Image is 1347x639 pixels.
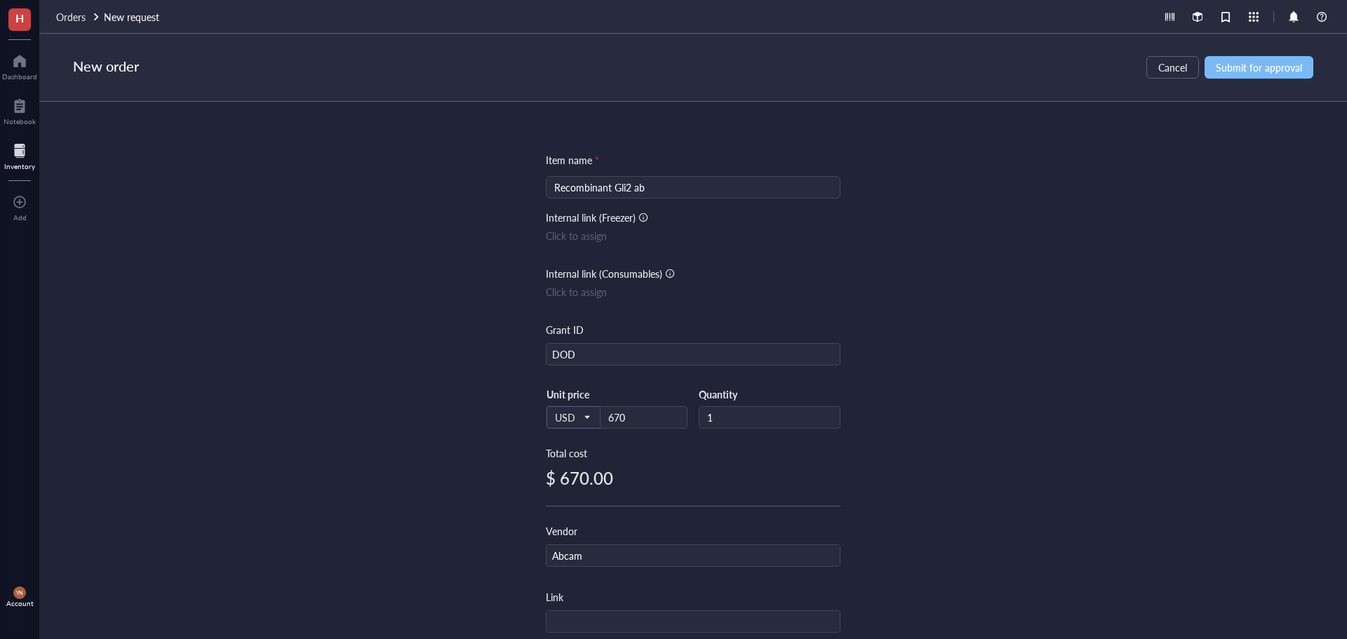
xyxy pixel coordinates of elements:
[73,56,139,79] div: New order
[6,599,34,607] div: Account
[546,322,584,337] div: Grant ID
[1146,56,1199,79] button: Cancel
[4,140,35,170] a: Inventory
[546,210,636,225] div: Internal link (Freezer)
[546,228,840,243] div: Click to assign
[104,9,162,25] a: New request
[16,590,23,596] span: YN
[15,9,24,27] span: H
[4,95,36,126] a: Notebook
[56,10,86,24] span: Orders
[546,523,577,539] div: Vendor
[699,388,840,401] div: Quantity
[1205,56,1313,79] button: Submit for approval
[1216,62,1302,73] span: Submit for approval
[1158,62,1187,73] span: Cancel
[13,213,27,222] div: Add
[546,284,840,300] div: Click to assign
[546,152,599,168] div: Item name
[4,117,36,126] div: Notebook
[56,9,101,25] a: Orders
[546,445,840,461] div: Total cost
[4,162,35,170] div: Inventory
[547,388,634,401] div: Unit price
[546,589,563,605] div: Link
[555,411,589,424] span: USD
[546,466,840,489] div: $ 670.00
[2,50,37,81] a: Dashboard
[546,266,662,281] div: Internal link (Consumables)
[2,72,37,81] div: Dashboard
